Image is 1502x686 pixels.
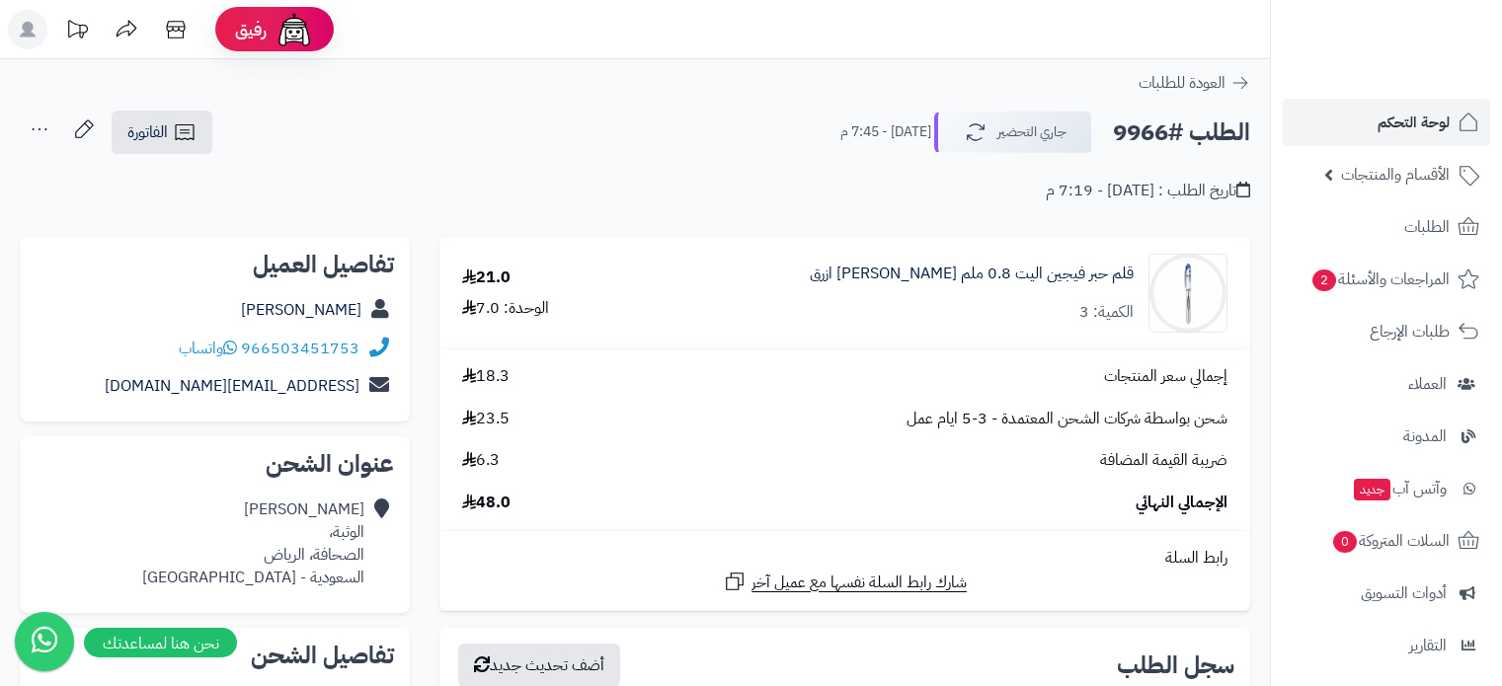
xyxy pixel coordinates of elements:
[127,120,168,144] span: الفاتورة
[1104,365,1227,388] span: إجمالي سعر المنتجات
[1283,570,1490,617] a: أدوات التسويق
[723,570,967,594] a: شارك رابط السلة نفسها مع عميل آخر
[1149,254,1226,333] img: 1722847964-%D9%82%D9%84%D9%85%20%D9%81%D9%8A%D8%B2%D9%88%D9%86-90x90.jpg
[1139,71,1225,95] span: العودة للطلبات
[241,298,361,322] a: [PERSON_NAME]
[1136,492,1227,514] span: الإجمالي النهائي
[1100,449,1227,472] span: ضريبة القيمة المضافة
[52,10,102,54] a: تحديثات المنصة
[105,374,359,398] a: [EMAIL_ADDRESS][DOMAIN_NAME]
[1283,360,1490,408] a: العملاء
[235,18,267,41] span: رفيق
[751,572,967,594] span: شارك رابط السلة نفسها مع عميل آخر
[810,263,1134,285] a: قلم حبر فيجين اليت 0.8 ملم [PERSON_NAME] ازرق
[1331,527,1450,555] span: السلات المتروكة
[1046,180,1250,202] div: تاريخ الطلب : [DATE] - 7:19 م
[1378,109,1450,136] span: لوحة التحكم
[1404,213,1450,241] span: الطلبات
[1283,256,1490,303] a: المراجعات والأسئلة2
[1312,269,1336,291] span: 2
[1139,71,1250,95] a: العودة للطلبات
[1352,475,1447,502] span: وآتس آب
[1283,203,1490,251] a: الطلبات
[934,112,1092,153] button: جاري التحضير
[1283,308,1490,355] a: طلبات الإرجاع
[840,122,931,142] small: [DATE] - 7:45 م
[275,10,314,49] img: ai-face.png
[1079,301,1134,324] div: الكمية: 3
[462,267,511,289] div: 21.0
[1117,653,1234,677] h3: سجل الطلب
[1354,479,1390,500] span: جديد
[1283,413,1490,460] a: المدونة
[179,337,237,360] a: واتساب
[462,492,511,514] span: 48.0
[241,337,359,360] a: 966503451753
[1113,113,1250,153] h2: الطلب #9966
[462,449,500,472] span: 6.3
[907,408,1227,430] span: شحن بواسطة شركات الشحن المعتمدة - 3-5 ايام عمل
[1370,318,1450,345] span: طلبات الإرجاع
[1409,632,1447,659] span: التقارير
[36,452,394,476] h2: عنوان الشحن
[447,547,1242,570] div: رابط السلة
[1333,531,1357,553] span: 0
[36,253,394,276] h2: تفاصيل العميل
[112,111,212,154] a: الفاتورة
[1283,99,1490,146] a: لوحة التحكم
[1361,579,1447,607] span: أدوات التسويق
[142,498,364,588] div: [PERSON_NAME] الوثبة، الصحافة، الرياض السعودية - [GEOGRAPHIC_DATA]
[1283,465,1490,512] a: وآتس آبجديد
[462,408,510,430] span: 23.5
[1408,370,1447,398] span: العملاء
[462,365,510,388] span: 18.3
[1403,422,1447,450] span: المدونة
[1283,517,1490,565] a: السلات المتروكة0
[1283,622,1490,669] a: التقارير
[1341,161,1450,189] span: الأقسام والمنتجات
[462,297,549,320] div: الوحدة: 7.0
[1310,266,1450,293] span: المراجعات والأسئلة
